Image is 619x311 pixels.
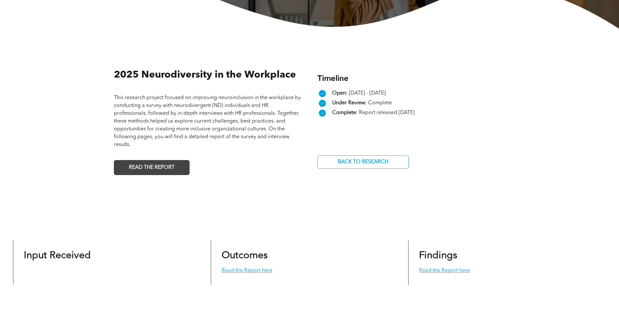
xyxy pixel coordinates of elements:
span: Input Received [24,251,91,260]
span: [DATE] - [DATE] [349,91,386,96]
span: Under Review: [332,100,367,106]
span: This research project focused on improving neuroinclusion in the workplace by conducting a survey... [114,95,301,147]
span: Complete: [332,110,358,115]
span: Timeline [317,75,348,83]
span: BACK TO RESEARCH [335,156,391,169]
span: Complete [368,100,392,106]
span: READ THE REPORT [127,161,177,174]
a: BACK TO RESEARCH [317,155,409,169]
span: Findings [419,251,457,260]
a: Read the Report here [222,268,272,273]
a: READ THE REPORT [114,160,190,175]
span: Open: [332,91,348,96]
a: Read the Report here [419,268,470,273]
span: Outcomes [222,251,268,260]
span: 2025 Neurodiversity in the Workplace [114,70,296,80]
span: Report released [DATE] [359,110,415,115]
